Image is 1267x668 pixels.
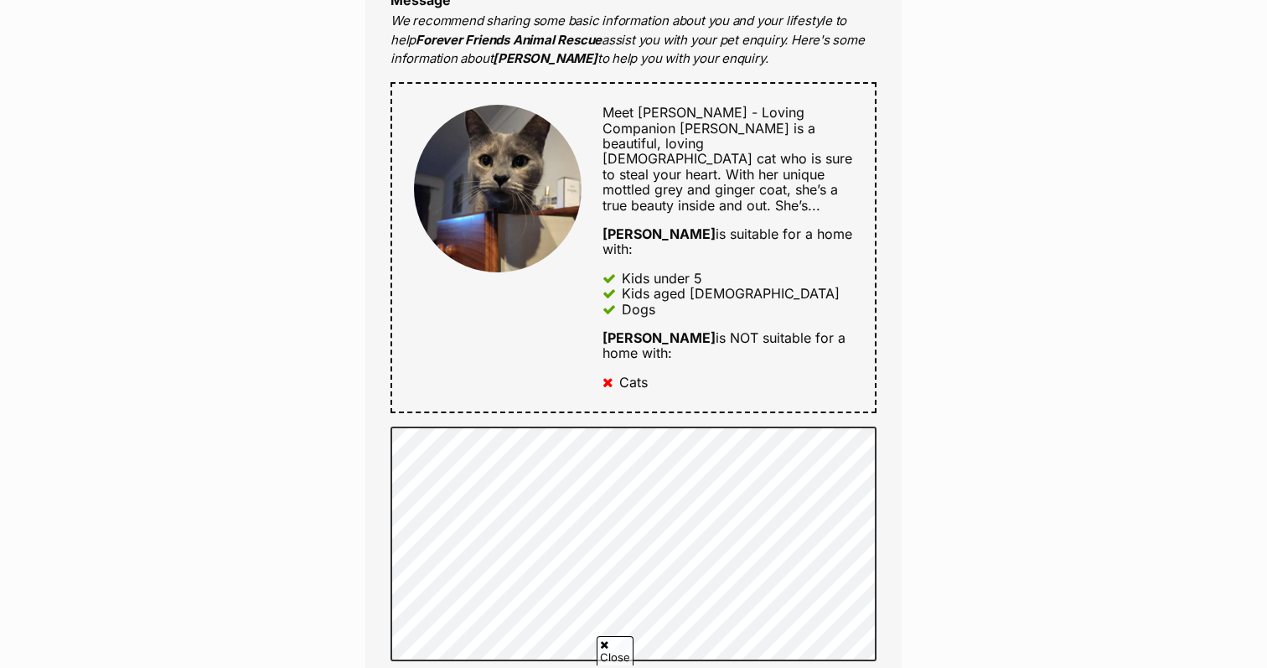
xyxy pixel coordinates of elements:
[622,271,702,286] div: Kids under 5
[493,50,597,66] strong: [PERSON_NAME]
[602,225,716,242] strong: [PERSON_NAME]
[416,32,602,48] strong: Forever Friends Animal Rescue
[414,105,582,272] img: Jasmine
[602,329,716,346] strong: [PERSON_NAME]
[619,375,648,390] div: Cats
[622,286,840,301] div: Kids aged [DEMOGRAPHIC_DATA]
[602,104,804,136] span: Meet [PERSON_NAME] - Loving Companion
[602,226,853,257] div: is suitable for a home with:
[602,330,853,361] div: is NOT suitable for a home with:
[602,120,852,214] span: [PERSON_NAME] is a beautiful, loving [DEMOGRAPHIC_DATA] cat who is sure to steal your heart. With...
[597,636,633,665] span: Close
[622,302,655,317] div: Dogs
[390,12,877,69] p: We recommend sharing some basic information about you and your lifestyle to help assist you with ...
